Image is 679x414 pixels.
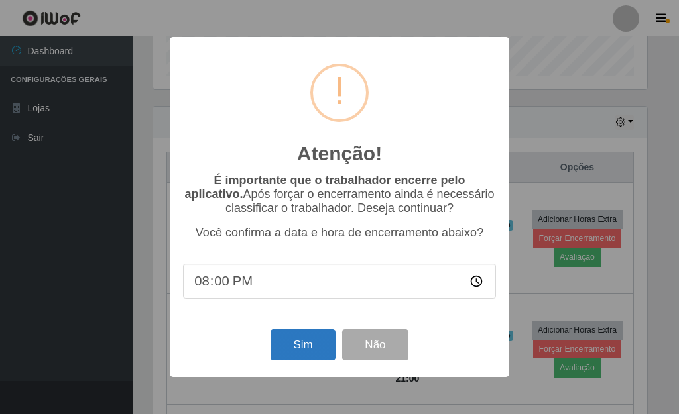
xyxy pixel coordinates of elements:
button: Sim [271,329,335,360]
b: É importante que o trabalhador encerre pelo aplicativo. [184,174,465,201]
p: Após forçar o encerramento ainda é necessário classificar o trabalhador. Deseja continuar? [183,174,496,215]
button: Não [342,329,408,360]
h2: Atenção! [297,142,382,166]
p: Você confirma a data e hora de encerramento abaixo? [183,226,496,240]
